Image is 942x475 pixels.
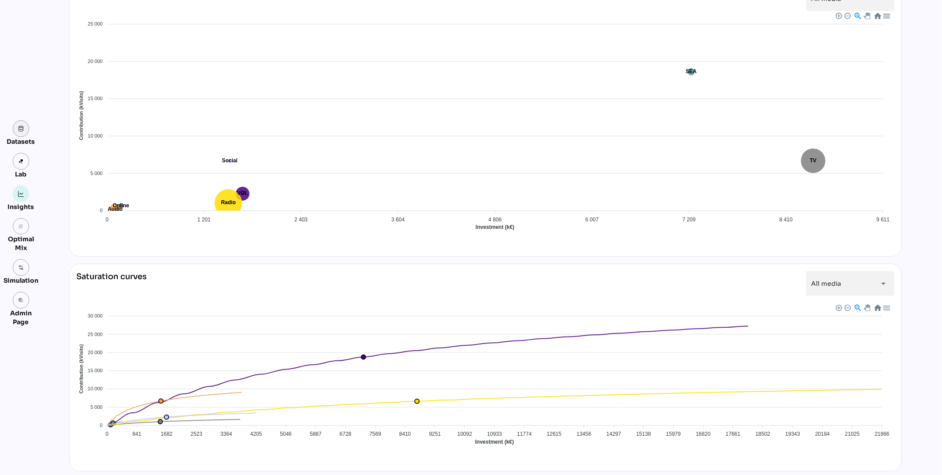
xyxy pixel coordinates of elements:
[90,171,103,176] tspan: 5 000
[844,12,850,19] div: Zoom Out
[88,133,103,138] tspan: 10 000
[815,431,830,438] tspan: 20184
[882,304,890,311] div: Menu
[864,305,869,310] div: Panning
[875,431,890,438] tspan: 21866
[399,431,411,438] tspan: 8410
[339,431,351,438] tspan: 6728
[18,191,24,197] img: graph.svg
[18,158,24,165] img: lab.svg
[835,304,841,310] div: Zoom In
[4,235,38,252] div: Optimal Mix
[250,431,262,438] tspan: 4205
[18,297,24,303] i: admin_panel_settings
[369,431,381,438] tspan: 7569
[105,217,108,223] tspan: 0
[88,59,103,64] tspan: 20 000
[18,126,24,132] img: data.svg
[105,431,108,438] tspan: 0
[78,91,84,140] text: Contribution (kVisits)
[853,12,861,19] div: Selection Zoom
[666,431,681,438] tspan: 15979
[18,224,24,230] i: grain
[812,280,841,288] span: All media
[280,431,292,438] tspan: 5046
[160,431,172,438] tspan: 1682
[11,170,31,179] div: Lab
[876,217,890,223] tspan: 9 611
[197,217,210,223] tspan: 1 201
[726,431,741,438] tspan: 17661
[4,309,38,326] div: Admin Page
[100,423,102,428] tspan: 0
[606,431,621,438] tspan: 14297
[132,431,141,438] tspan: 841
[88,386,103,392] tspan: 10 000
[864,13,869,18] div: Panning
[682,217,696,223] tspan: 7 209
[475,439,514,445] text: Investment (k€)
[220,431,232,438] tspan: 3364
[88,314,103,319] tspan: 30 000
[853,304,861,311] div: Selection Zoom
[835,12,841,19] div: Zoom In
[88,350,103,355] tspan: 20 000
[882,12,890,19] div: Menu
[879,278,889,289] i: arrow_drop_down
[845,431,860,438] tspan: 21025
[78,344,84,394] text: Contribution (kVisits)
[100,208,102,213] tspan: 0
[547,431,562,438] tspan: 12615
[585,217,599,223] tspan: 6 007
[88,22,103,27] tspan: 25 000
[457,431,472,438] tspan: 10092
[7,137,35,146] div: Datasets
[88,368,103,374] tspan: 15 000
[779,217,793,223] tspan: 8 410
[785,431,800,438] tspan: 19343
[487,431,502,438] tspan: 10933
[18,265,24,271] img: settings.svg
[8,202,34,211] div: Insights
[577,431,592,438] tspan: 13456
[4,276,38,285] div: Simulation
[517,431,532,438] tspan: 11774
[873,12,881,19] div: Reset Zoom
[844,304,850,310] div: Zoom Out
[756,431,771,438] tspan: 18502
[88,332,103,337] tspan: 25 000
[88,96,103,101] tspan: 15 000
[429,431,441,438] tspan: 9251
[77,271,147,296] div: Saturation curves
[391,217,405,223] tspan: 3 604
[873,304,881,311] div: Reset Zoom
[696,431,711,438] tspan: 16820
[190,431,202,438] tspan: 2523
[294,217,307,223] tspan: 2 403
[636,431,651,438] tspan: 15138
[488,217,502,223] tspan: 4 806
[90,404,103,410] tspan: 5 000
[476,224,514,230] text: Investment (k€)
[309,431,321,438] tspan: 5887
